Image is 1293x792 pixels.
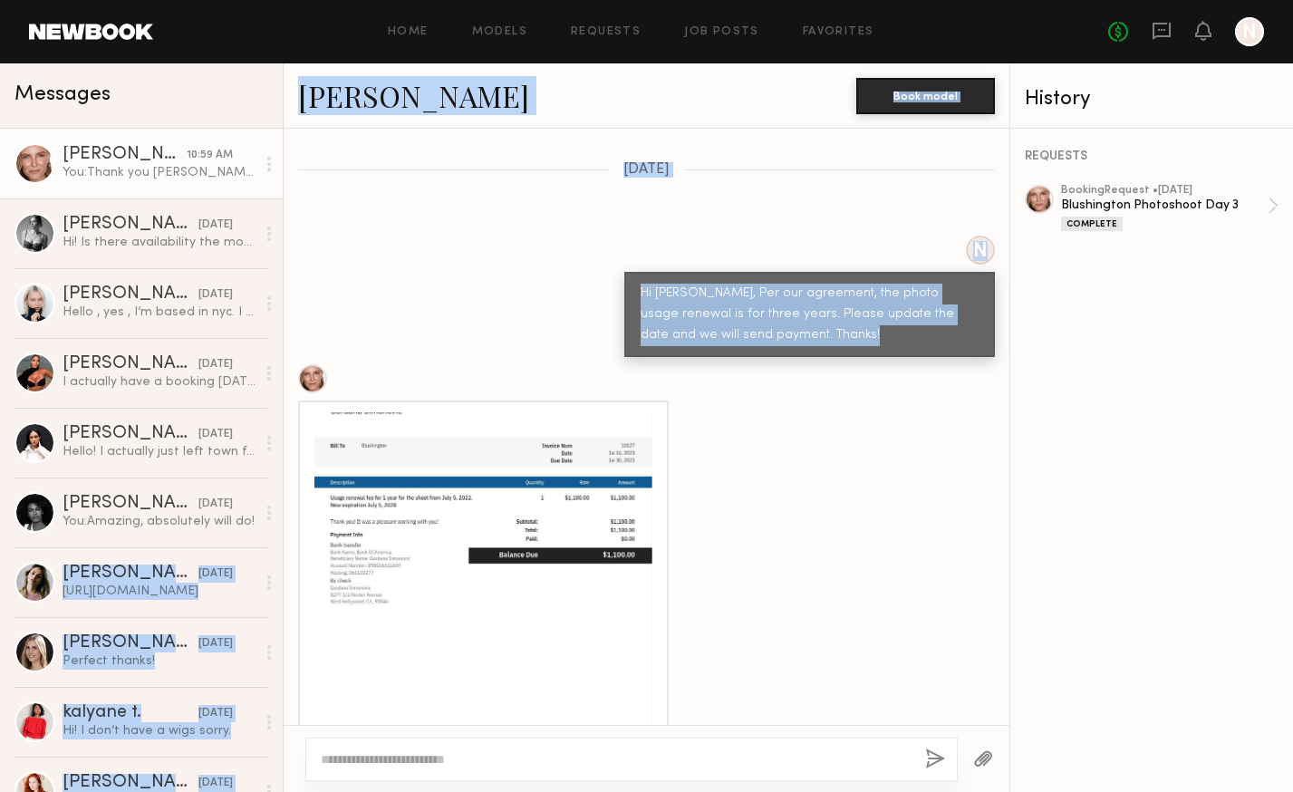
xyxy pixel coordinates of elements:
[388,26,429,38] a: Home
[198,565,233,583] div: [DATE]
[571,26,641,38] a: Requests
[684,26,759,38] a: Job Posts
[472,26,527,38] a: Models
[14,84,111,105] span: Messages
[1061,217,1123,231] div: Complete
[298,76,529,115] a: [PERSON_NAME]
[198,775,233,792] div: [DATE]
[63,164,256,181] div: You: Thank you [PERSON_NAME]! Are we able to pay via credit card?
[1025,89,1279,110] div: History
[63,774,198,792] div: [PERSON_NAME]
[63,652,256,670] div: Perfect thanks!
[63,634,198,652] div: [PERSON_NAME]
[641,284,979,346] div: Hi [PERSON_NAME], Per our agreement, the photo usage renewal is for three years. Please update th...
[198,426,233,443] div: [DATE]
[63,304,256,321] div: Hello , yes , I’m based in nyc. I have platinum blonde hair and I have dark brown wig. I’m comfor...
[63,583,256,600] div: [URL][DOMAIN_NAME]
[1235,17,1264,46] a: N
[63,216,198,234] div: [PERSON_NAME]
[856,87,995,102] a: Book model
[63,355,198,373] div: [PERSON_NAME]
[198,356,233,373] div: [DATE]
[198,635,233,652] div: [DATE]
[623,162,670,178] span: [DATE]
[63,425,198,443] div: [PERSON_NAME]
[63,704,198,722] div: kalyane t.
[198,217,233,234] div: [DATE]
[63,146,187,164] div: [PERSON_NAME]
[63,234,256,251] div: Hi! Is there availability the morning of 6/4?
[187,147,233,164] div: 10:59 AM
[198,496,233,513] div: [DATE]
[63,285,198,304] div: [PERSON_NAME]
[1061,197,1268,214] div: Blushington Photoshoot Day 3
[63,443,256,460] div: Hello! I actually just left town for work but I’ll let you know once I’m back. Thanks for reachin...
[63,722,256,739] div: Hi! I don’t have a wigs sorry.
[1061,185,1279,231] a: bookingRequest •[DATE]Blushington Photoshoot Day 3Complete
[198,705,233,722] div: [DATE]
[63,565,198,583] div: [PERSON_NAME]
[803,26,874,38] a: Favorites
[63,513,256,530] div: You: Amazing, absolutely will do!
[1025,150,1279,163] div: REQUESTS
[856,78,995,114] button: Book model
[198,286,233,304] div: [DATE]
[1061,185,1268,197] div: booking Request • [DATE]
[63,495,198,513] div: [PERSON_NAME]
[63,373,256,391] div: I actually have a booking [DATE]. 🥺🤍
